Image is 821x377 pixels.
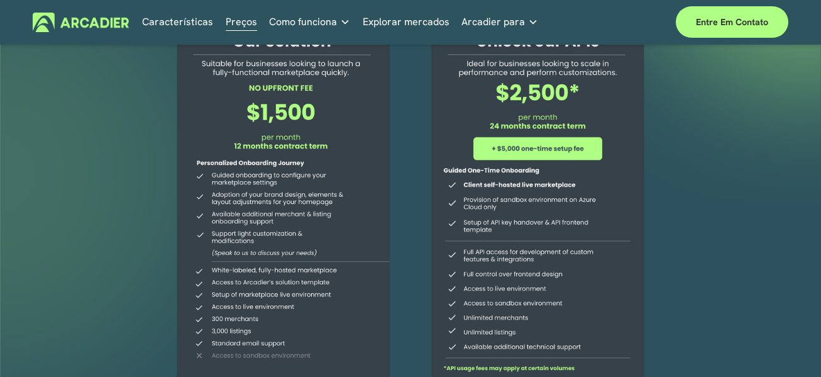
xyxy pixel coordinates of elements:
a: Características [142,13,213,32]
font: Entre em contato [696,16,768,28]
font: Preços [226,15,257,28]
a: lista suspensa de pastas [269,13,350,32]
img: Arcadier [33,13,129,32]
font: Explorar mercados [363,15,449,28]
font: Como funciona [269,15,337,28]
a: lista suspensa de pastas [461,13,538,32]
font: Arcadier para [461,15,525,28]
font: Características [142,15,213,28]
iframe: Widget de bate-papo [758,317,821,377]
a: Entre em contato [676,6,788,38]
a: Explorar mercados [363,13,449,32]
a: Preços [226,13,257,32]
